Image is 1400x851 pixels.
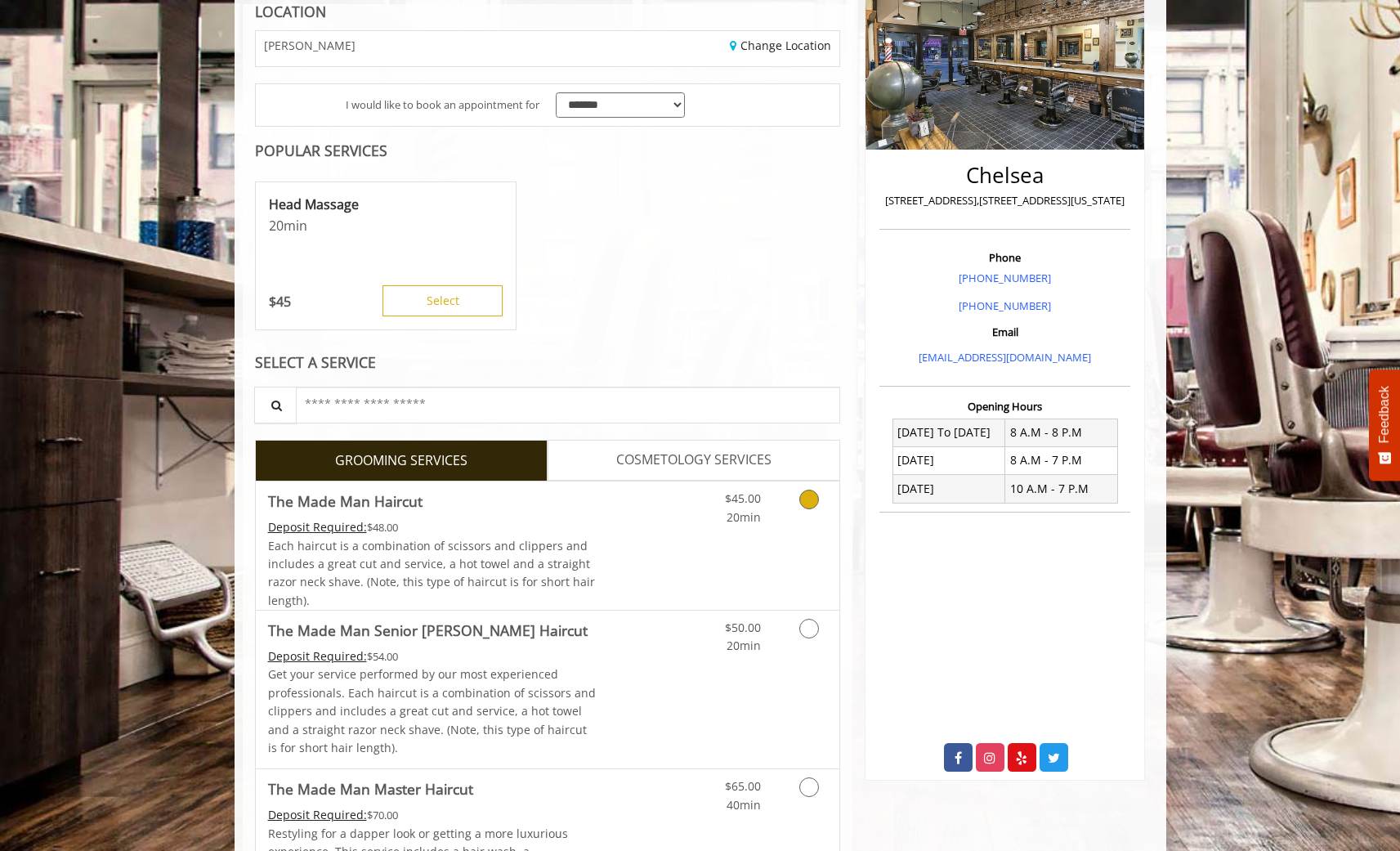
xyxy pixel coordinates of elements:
p: [STREET_ADDRESS],[STREET_ADDRESS][US_STATE] [883,192,1126,209]
button: Service Search [254,387,297,423]
span: [PERSON_NAME] [264,39,356,52]
h3: Opening Hours [879,401,1130,412]
span: $65.00 [725,778,761,794]
span: 20min [727,509,761,525]
b: The Made Man Master Haircut [268,777,473,800]
a: Change Location [730,38,831,53]
span: Each haircut is a combination of scissors and clippers and includes a great cut and service, a ho... [268,538,595,608]
span: $50.00 [725,620,761,635]
span: This service needs some Advance to be paid before we block your appointment [268,807,367,822]
span: This service needs some Advance to be paid before we block your appointment [268,519,367,535]
b: The Made Man Haircut [268,490,423,513]
div: $54.00 [268,647,597,665]
a: [PHONE_NUMBER] [959,271,1051,285]
span: Feedback [1377,386,1392,443]
h3: Phone [883,252,1126,263]
td: 8 A.M - 8 P.M [1005,419,1118,446]
p: Get your service performed by our most experienced professionals. Each haircut is a combination o... [268,665,597,757]
p: 45 [269,293,291,311]
a: [PHONE_NUMBER] [959,298,1051,313]
span: 20min [727,638,761,653]
a: [EMAIL_ADDRESS][DOMAIN_NAME] [919,350,1091,365]
td: [DATE] [892,446,1005,474]
span: COSMETOLOGY SERVICES [616,450,772,471]
p: Head Massage [269,195,503,213]
b: LOCATION [255,2,326,21]
b: POPULAR SERVICES [255,141,387,160]
span: This service needs some Advance to be paid before we block your appointment [268,648,367,664]
div: SELECT A SERVICE [255,355,841,370]
p: 20 [269,217,503,235]
span: min [284,217,307,235]
div: $70.00 [268,806,597,824]
b: The Made Man Senior [PERSON_NAME] Haircut [268,619,588,642]
span: 40min [727,797,761,813]
span: $ [269,293,276,311]
h3: Email [883,326,1126,338]
span: GROOMING SERVICES [335,450,467,472]
span: $45.00 [725,490,761,506]
button: Feedback - Show survey [1369,370,1400,481]
td: 8 A.M - 7 P.M [1005,446,1118,474]
span: I would like to book an appointment for [346,96,539,114]
h2: Chelsea [883,163,1126,187]
div: $48.00 [268,518,597,536]
td: [DATE] To [DATE] [892,419,1005,446]
button: Select [382,285,503,316]
td: 10 A.M - 7 P.M [1005,475,1118,503]
td: [DATE] [892,475,1005,503]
